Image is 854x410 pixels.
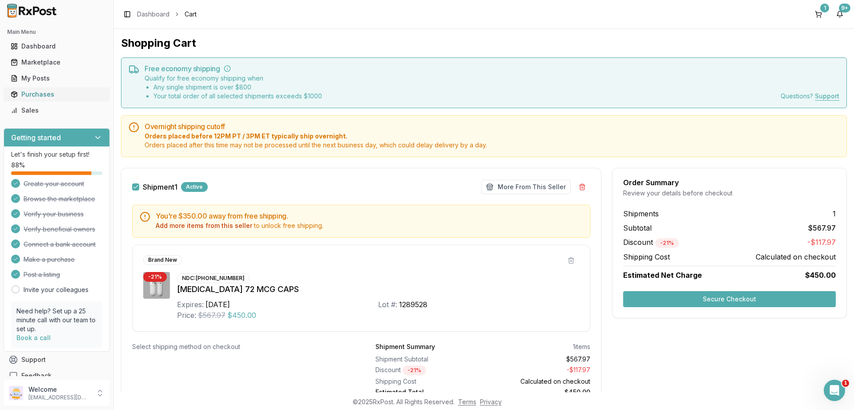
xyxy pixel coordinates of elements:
img: Linzess 72 MCG CAPS [143,272,170,299]
span: Shipping Cost [623,252,670,262]
span: Estimated Net Charge [623,271,702,280]
h1: Shopping Cart [121,36,847,50]
span: -$117.97 [807,237,836,248]
div: 1 items [573,342,590,351]
span: Connect a bank account [24,240,96,249]
a: My Posts [7,70,106,86]
span: Orders placed after this time may not be processed until the next business day, which could delay... [145,141,839,150]
nav: breadcrumb [137,10,197,19]
div: My Posts [11,74,103,83]
span: Verify your business [24,210,84,219]
a: Terms [458,398,476,406]
a: Marketplace [7,54,106,70]
p: Welcome [28,385,90,394]
div: 1 [820,4,829,12]
a: Privacy [480,398,502,406]
div: Order Summary [623,179,836,186]
div: Calculated on checkout [487,377,591,386]
a: Sales [7,102,106,118]
div: Shipment Summary [375,342,435,351]
div: Review your details before checkout [623,189,836,198]
div: Dashboard [11,42,103,51]
div: $567.97 [487,355,591,364]
label: Shipment 1 [143,183,177,191]
button: 9+ [833,7,847,21]
span: Post a listing [24,270,60,279]
div: to unlock free shipping. [156,221,583,230]
button: Dashboard [4,39,110,53]
img: RxPost Logo [4,4,60,18]
div: [DATE] [205,299,230,310]
li: Any single shipment is over $ 800 [153,83,322,92]
p: [EMAIL_ADDRESS][DOMAIN_NAME] [28,394,90,401]
span: Make a purchase [24,255,75,264]
span: Browse the marketplace [24,195,95,203]
span: Discount [623,238,679,247]
span: Create your account [24,179,84,188]
button: Marketplace [4,55,110,69]
span: Orders placed before 12PM PT / 3PM ET typically ship overnight. [145,132,839,141]
div: - 21 % [143,272,167,282]
span: Cart [185,10,197,19]
button: More From This Seller [481,180,571,194]
span: 1 [842,380,849,387]
div: Price: [177,310,196,321]
p: Let's finish your setup first! [11,150,102,159]
span: Calculated on checkout [756,252,836,262]
span: $450.00 [805,270,836,280]
h5: Free economy shipping [145,65,839,72]
h5: You're $350.00 away from free shipping. [156,212,583,219]
a: Purchases [7,86,106,102]
p: Need help? Set up a 25 minute call with our team to set up. [16,307,97,333]
button: 1 [811,7,826,21]
span: 1 [833,208,836,219]
div: Lot #: [378,299,397,310]
div: - $117.97 [487,365,591,375]
span: $450.00 [227,310,256,321]
h3: Getting started [11,132,61,143]
div: Qualify for free economy shipping when [145,74,322,101]
span: $567.97 [808,223,836,233]
div: Shipping Cost [375,377,479,386]
div: 1289528 [399,299,427,310]
span: Feedback [21,371,52,380]
div: Expires: [177,299,204,310]
div: Sales [11,106,103,115]
button: My Posts [4,71,110,85]
div: Purchases [11,90,103,99]
li: Your total order of all selected shipments exceeds $ 1000 [153,92,322,101]
div: $450.00 [487,388,591,397]
div: 9+ [839,4,850,12]
button: Secure Checkout [623,291,836,307]
div: - 21 % [403,365,426,375]
button: Feedback [4,368,110,384]
span: Shipments [623,208,659,219]
button: Support [4,352,110,368]
div: Active [181,182,208,192]
iframe: Intercom live chat [824,380,845,401]
a: Invite your colleagues [24,285,89,294]
div: Questions? [781,92,839,101]
div: [MEDICAL_DATA] 72 MCG CAPS [177,283,579,296]
a: Book a call [16,334,51,341]
div: Discount [375,365,479,375]
a: Dashboard [7,38,106,54]
span: Subtotal [623,223,652,233]
span: 88 % [11,161,25,170]
a: Dashboard [137,10,169,19]
span: $567.97 [198,310,226,321]
img: User avatar [9,386,23,400]
h5: Overnight shipping cutoff [145,123,839,130]
div: Estimated Total [375,388,479,397]
button: Sales [4,103,110,118]
span: Verify beneficial owners [24,225,95,234]
h2: Main Menu [7,28,106,36]
div: Marketplace [11,58,103,67]
button: Purchases [4,87,110,101]
div: Brand New [143,255,182,265]
div: - 21 % [655,238,679,248]
div: Shipment Subtotal [375,355,479,364]
button: Add more items from this seller [156,221,252,230]
div: Select shipping method on checkout [132,342,347,351]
